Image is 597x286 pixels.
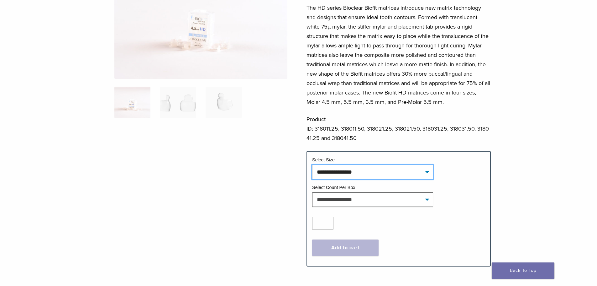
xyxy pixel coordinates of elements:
[206,87,242,118] img: Biofit HD Series - Image 3
[306,3,491,107] p: The HD series Bioclear Biofit matrices introduce new matrix technology and designs that ensure id...
[312,240,379,256] button: Add to cart
[492,262,554,279] a: Back To Top
[160,87,196,118] img: Biofit HD Series - Image 2
[306,115,491,143] p: Product ID: 318011.25, 318011.50, 318021.25, 318021.50, 318031.25, 318031.50, 318041.25 and 31804...
[312,157,335,162] label: Select Size
[312,185,355,190] label: Select Count Per Box
[114,87,150,118] img: Posterior-Biofit-HD-Series-Matrices-324x324.jpg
